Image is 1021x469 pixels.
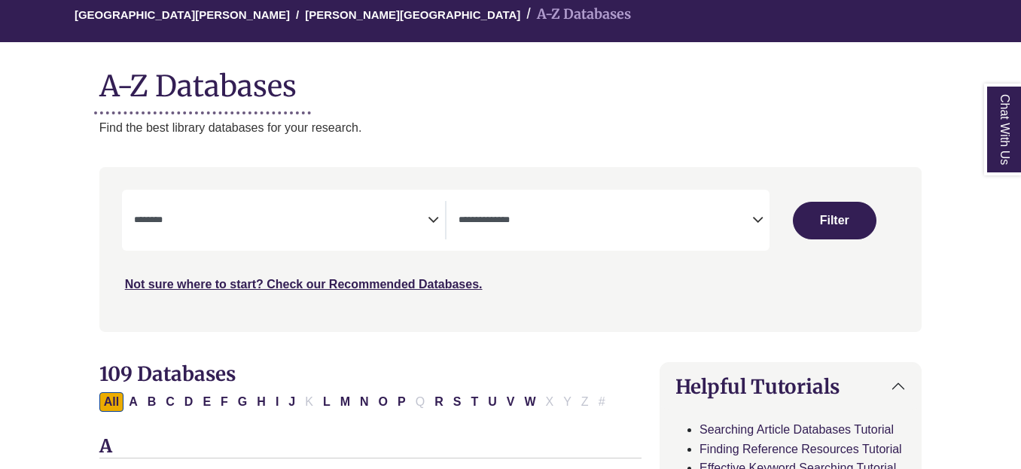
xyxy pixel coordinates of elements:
[143,392,161,412] button: Filter Results B
[161,392,179,412] button: Filter Results C
[699,423,894,436] a: Searching Article Databases Tutorial
[124,392,142,412] button: Filter Results A
[198,392,215,412] button: Filter Results E
[459,215,752,227] textarea: Search
[180,392,198,412] button: Filter Results D
[99,392,123,412] button: All
[318,392,335,412] button: Filter Results L
[99,57,922,103] h1: A-Z Databases
[699,443,902,455] a: Finding Reference Resources Tutorial
[520,4,631,26] li: A-Z Databases
[75,6,290,21] a: [GEOGRAPHIC_DATA][PERSON_NAME]
[466,392,483,412] button: Filter Results T
[430,392,448,412] button: Filter Results R
[99,167,922,331] nav: Search filters
[660,363,921,410] button: Helpful Tutorials
[99,436,642,458] h3: A
[355,392,373,412] button: Filter Results N
[233,392,251,412] button: Filter Results G
[502,392,520,412] button: Filter Results V
[374,392,392,412] button: Filter Results O
[483,392,501,412] button: Filter Results U
[793,202,876,239] button: Submit for Search Results
[271,392,283,412] button: Filter Results I
[393,392,410,412] button: Filter Results P
[99,361,236,386] span: 109 Databases
[216,392,233,412] button: Filter Results F
[99,394,611,407] div: Alpha-list to filter by first letter of database name
[284,392,300,412] button: Filter Results J
[305,6,520,21] a: [PERSON_NAME][GEOGRAPHIC_DATA]
[134,215,428,227] textarea: Search
[99,118,922,138] p: Find the best library databases for your research.
[252,392,270,412] button: Filter Results H
[336,392,355,412] button: Filter Results M
[449,392,466,412] button: Filter Results S
[520,392,540,412] button: Filter Results W
[125,278,483,291] a: Not sure where to start? Check our Recommended Databases.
